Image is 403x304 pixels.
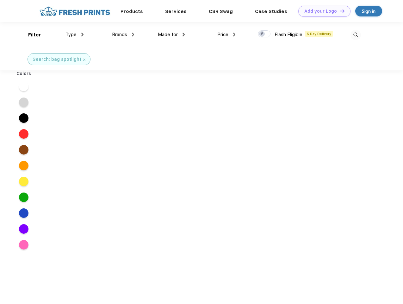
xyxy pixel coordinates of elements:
[132,33,134,36] img: dropdown.png
[33,56,81,63] div: Search: bag spotlight
[83,59,85,61] img: filter_cancel.svg
[65,32,77,37] span: Type
[350,30,361,40] img: desktop_search.svg
[38,6,112,17] img: fo%20logo%202.webp
[158,32,178,37] span: Made for
[183,33,185,36] img: dropdown.png
[233,33,235,36] img: dropdown.png
[81,33,84,36] img: dropdown.png
[121,9,143,14] a: Products
[28,31,41,39] div: Filter
[275,32,302,37] span: Flash Eligible
[12,70,36,77] div: Colors
[362,8,375,15] div: Sign in
[112,32,127,37] span: Brands
[304,9,337,14] div: Add your Logo
[305,31,333,37] span: 5 Day Delivery
[217,32,228,37] span: Price
[340,9,344,13] img: DT
[355,6,382,16] a: Sign in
